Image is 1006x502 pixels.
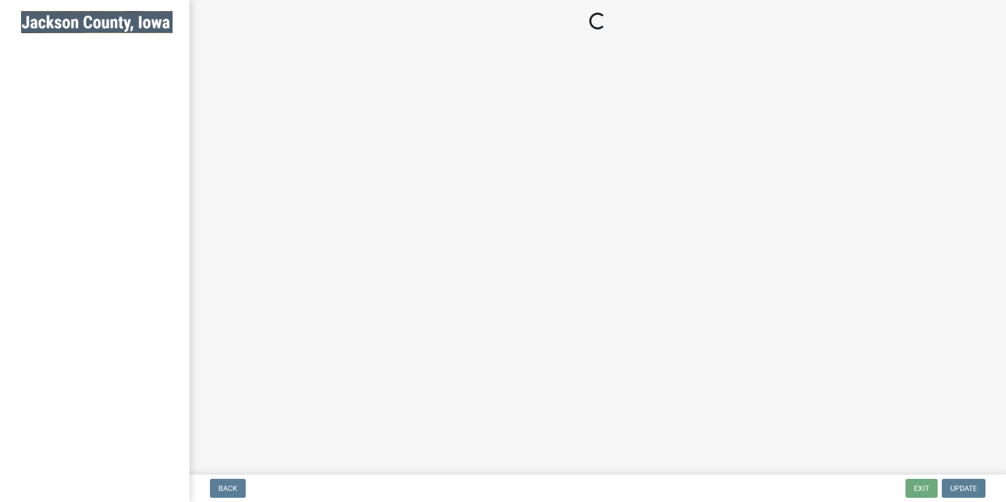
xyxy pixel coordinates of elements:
span: Back [218,484,237,493]
img: Jackson County, Iowa [21,11,173,33]
span: Update [950,484,977,493]
button: Update [942,479,985,498]
button: Exit [906,479,938,498]
button: Back [210,479,246,498]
